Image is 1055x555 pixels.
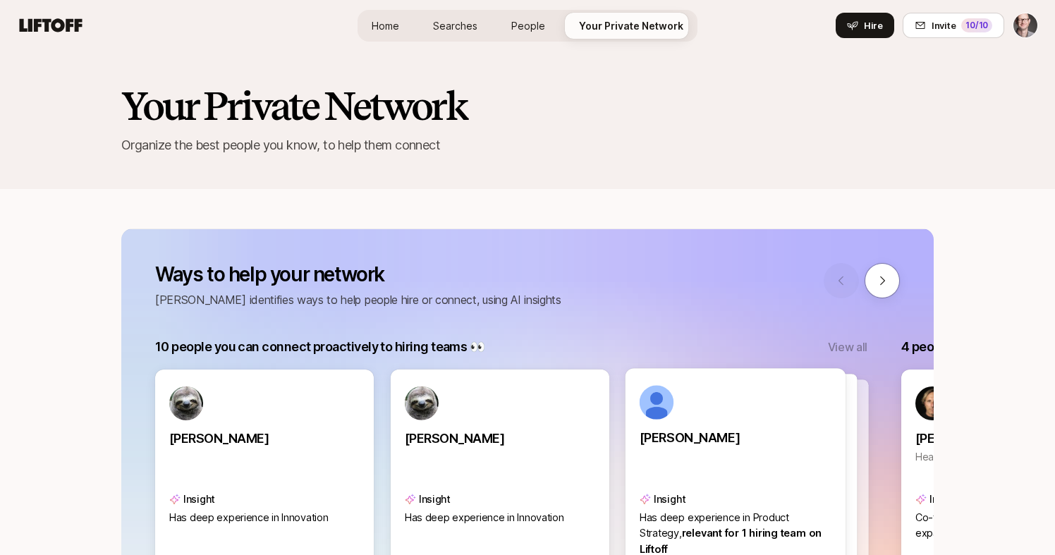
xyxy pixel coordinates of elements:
span: Searches [433,18,477,33]
p: [PERSON_NAME] identifies ways to help people hire or connect, using AI insights [155,291,561,309]
span: People [511,18,545,33]
a: [PERSON_NAME] [640,420,832,448]
span: Your Private Network [579,18,683,33]
h2: Your Private Network [121,85,934,127]
p: Insight [183,491,215,508]
img: ACg8ocLeBn2CI4AIrgj-TFEHWhDpIW8On9fNdpzZtjrzfoJPxmLFh4nX=s160-c [405,386,439,420]
p: Insight [929,491,961,508]
a: Home [360,13,410,39]
span: Has deep experience in Product Strategy, [640,511,789,539]
span: Hire [864,18,883,32]
p: [PERSON_NAME] [169,429,360,449]
a: Your Private Network [568,13,695,39]
img: Matt MacQueen [1013,13,1037,37]
p: 10 people you can connect proactively to hiring teams 👀 [155,337,484,357]
p: Insight [419,491,451,508]
button: View all [828,338,867,356]
span: Home [372,18,399,33]
img: ALV-UjUALEGCdW06JJDWUsPM8N4faOnpNkUQlgzObmWLNfWYoFqU5ABSlqx0ivuQEqatReScjGnkZM5Fwfrx1sMUx3ZYPIQMt... [640,385,673,419]
a: Searches [422,13,489,39]
a: [PERSON_NAME] [169,420,360,449]
div: 10 /10 [961,18,992,32]
p: Organize the best people you know, to help them connect [121,135,934,155]
button: Hire [836,13,894,38]
img: ACg8ocLeBn2CI4AIrgj-TFEHWhDpIW8On9fNdpzZtjrzfoJPxmLFh4nX=s160-c [169,386,203,420]
p: [PERSON_NAME] [405,429,595,449]
p: [PERSON_NAME] [640,428,832,448]
a: [PERSON_NAME] [405,420,595,449]
p: Ways to help your network [155,263,561,286]
p: Insight [654,491,685,508]
img: 43120667_b6ce_4616_a246_5a9e20dda006.jfif [915,386,949,420]
span: relevant for 1 hiring team on Liftoff [640,527,822,555]
button: Invite10/10 [903,13,1004,38]
span: Invite [932,18,956,32]
a: People [500,13,556,39]
button: Matt MacQueen [1013,13,1038,38]
span: Has deep experience in Innovation [405,511,564,524]
span: Has deep experience in Innovation [169,511,328,524]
